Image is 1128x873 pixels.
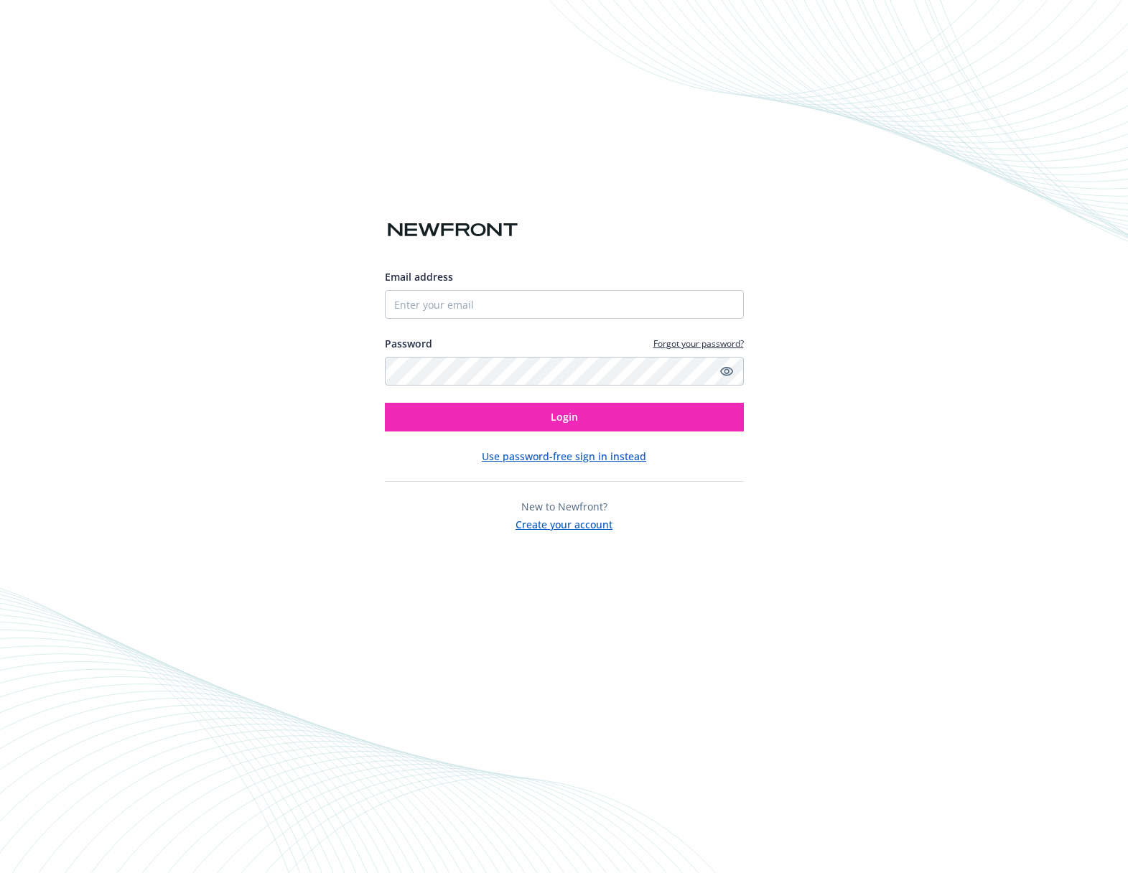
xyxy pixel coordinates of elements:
[551,410,578,424] span: Login
[385,270,453,284] span: Email address
[482,449,646,464] button: Use password-free sign in instead
[653,337,744,350] a: Forgot your password?
[718,363,735,380] a: Show password
[385,403,744,431] button: Login
[385,336,432,351] label: Password
[385,357,744,386] input: Enter your password
[385,218,521,243] img: Newfront logo
[516,514,612,532] button: Create your account
[521,500,607,513] span: New to Newfront?
[385,290,744,319] input: Enter your email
